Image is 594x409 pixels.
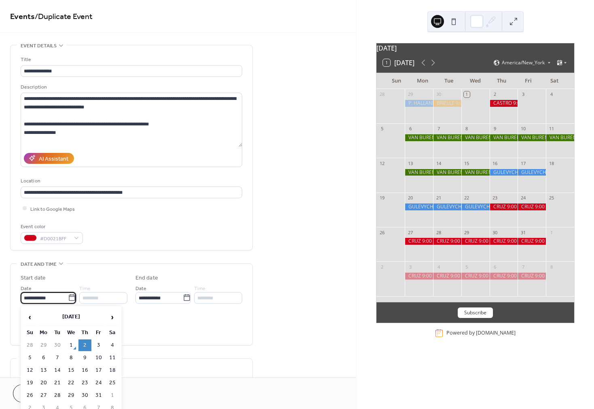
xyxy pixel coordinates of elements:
[92,390,105,401] td: 31
[21,177,241,185] div: Location
[435,195,442,201] div: 21
[106,309,118,325] span: ›
[135,284,146,292] span: Date
[490,273,518,280] div: CRUZ 9:00 am
[407,229,413,235] div: 27
[464,264,470,270] div: 5
[10,9,35,25] a: Events
[39,155,68,163] div: AI Assistant
[518,238,546,245] div: CRUZ 9:00 am
[65,377,78,389] td: 22
[79,284,91,292] span: Time
[433,203,461,210] div: GULEVYCH
[37,390,50,401] td: 27
[106,339,119,351] td: 4
[461,238,490,245] div: CRUZ 9:00 am
[379,264,385,270] div: 2
[21,42,57,50] span: Event details
[405,273,433,280] div: CRUZ 9:00 am
[37,364,50,376] td: 13
[379,91,385,97] div: 28
[435,91,442,97] div: 30
[65,390,78,401] td: 29
[548,160,554,166] div: 18
[433,238,461,245] div: CRUZ 9:00 am
[65,339,78,351] td: 1
[21,274,46,282] div: Start date
[492,264,498,270] div: 6
[65,364,78,376] td: 15
[461,134,490,141] div: VAN BUREN 9:00 AM
[51,327,64,339] th: Tu
[405,203,433,210] div: GULEVYCH
[37,339,50,351] td: 29
[407,195,413,201] div: 20
[461,169,490,176] div: VAN BUREN 9:00 AM
[490,169,518,176] div: GULEVYCH
[464,195,470,201] div: 22
[21,260,57,269] span: Date and time
[106,352,119,364] td: 11
[51,352,64,364] td: 7
[78,364,91,376] td: 16
[13,384,63,403] a: Cancel
[490,203,518,210] div: CRUZ 9:00 am
[37,309,105,326] th: [DATE]
[548,91,554,97] div: 4
[518,203,546,210] div: CRUZ 9:00 am
[383,73,409,89] div: Sun
[546,134,574,141] div: VAN BUREN 9:00 AM
[435,229,442,235] div: 28
[78,327,91,339] th: Th
[23,339,36,351] td: 28
[40,234,70,243] span: #D0021BFF
[92,377,105,389] td: 24
[21,223,81,231] div: Event color
[92,352,105,364] td: 10
[461,203,490,210] div: GULEVYCH
[407,126,413,132] div: 6
[458,307,493,318] button: Subscribe
[548,126,554,132] div: 11
[407,91,413,97] div: 29
[194,284,205,292] span: Time
[23,364,36,376] td: 12
[492,229,498,235] div: 30
[379,195,385,201] div: 19
[92,327,105,339] th: Fr
[405,238,433,245] div: CRUZ 9:00 am
[106,327,119,339] th: Sa
[492,195,498,201] div: 23
[520,160,526,166] div: 17
[464,126,470,132] div: 8
[51,390,64,401] td: 28
[376,43,574,53] div: [DATE]
[488,73,515,89] div: Thu
[548,229,554,235] div: 1
[515,73,541,89] div: Fri
[405,100,433,107] div: P. HALLANDALE
[405,134,433,141] div: VAN BUREN 9:00 AM
[24,153,74,164] button: AI Assistant
[548,195,554,201] div: 25
[106,390,119,401] td: 1
[490,238,518,245] div: CRUZ 9:00 am
[520,229,526,235] div: 31
[30,205,75,213] span: Link to Google Maps
[37,377,50,389] td: 20
[78,339,91,351] td: 2
[518,169,546,176] div: GULEVYCH
[548,264,554,270] div: 8
[461,273,490,280] div: CRUZ 9:00 am
[462,73,488,89] div: Wed
[65,352,78,364] td: 8
[433,273,461,280] div: CRUZ 9:00 am
[435,160,442,166] div: 14
[464,160,470,166] div: 15
[51,377,64,389] td: 21
[379,126,385,132] div: 5
[379,229,385,235] div: 26
[433,100,461,107] div: BRIELLE 9:00 AM
[464,91,470,97] div: 1
[492,91,498,97] div: 2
